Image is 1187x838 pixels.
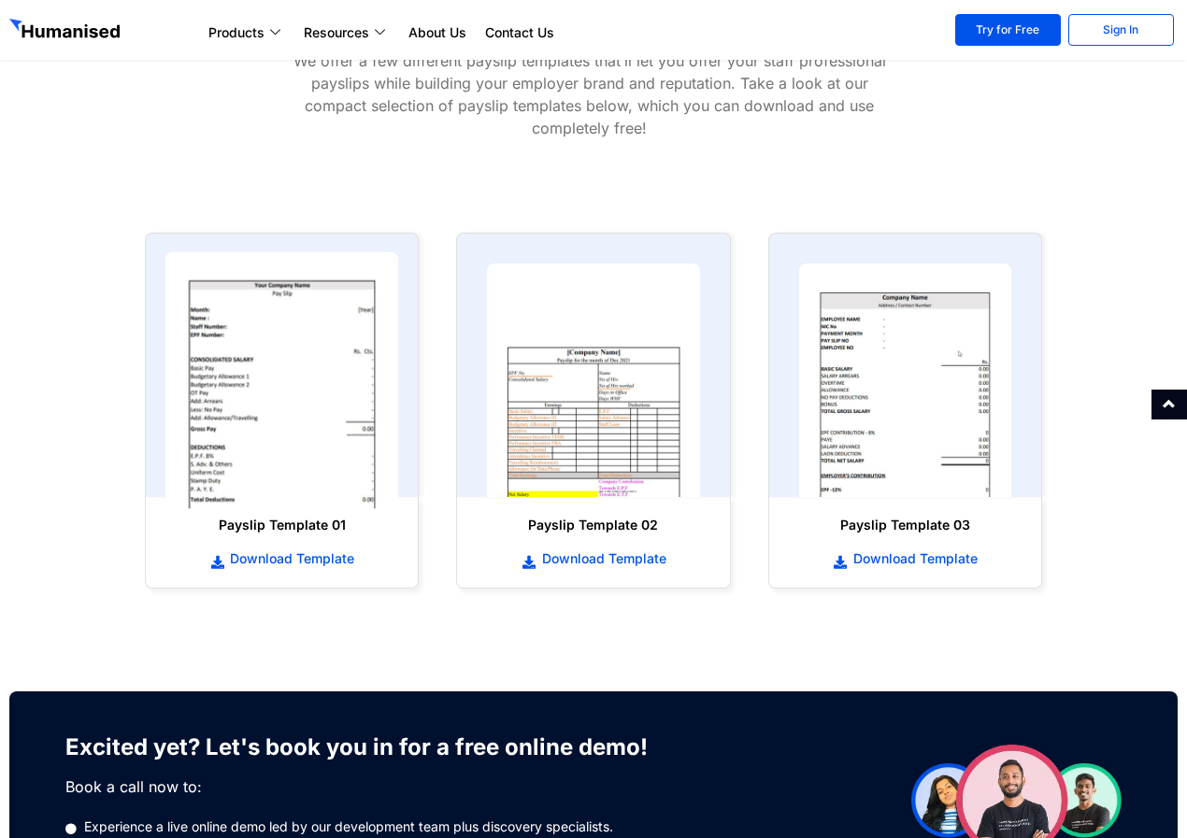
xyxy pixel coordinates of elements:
[799,263,1011,497] img: payslip template
[294,21,399,44] a: Resources
[399,21,476,44] a: About Us
[476,21,564,44] a: Contact Us
[225,549,354,568] span: Download Template
[788,548,1023,569] a: Download Template
[476,548,710,569] a: Download Template
[65,729,678,766] h3: Excited yet? Let's book you in for a free online demo!
[788,516,1023,534] h6: Payslip Template 03
[849,549,978,568] span: Download Template
[165,252,399,509] img: payslip template
[9,19,123,43] img: GetHumanised Logo
[487,263,699,497] img: payslip template
[476,516,710,534] h6: Payslip Template 02
[65,775,678,798] p: Book a call now to:
[199,21,294,44] a: Products
[281,50,898,139] p: We offer a few different payslip templates that’ll let you offer your staff professional payslips...
[79,817,613,837] span: Experience a live online demo led by our development team plus discovery specialists.
[164,516,399,534] h6: Payslip Template 01
[1068,14,1174,46] a: Sign In
[955,14,1061,46] a: Try for Free
[537,549,666,568] span: Download Template
[164,548,399,569] a: Download Template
